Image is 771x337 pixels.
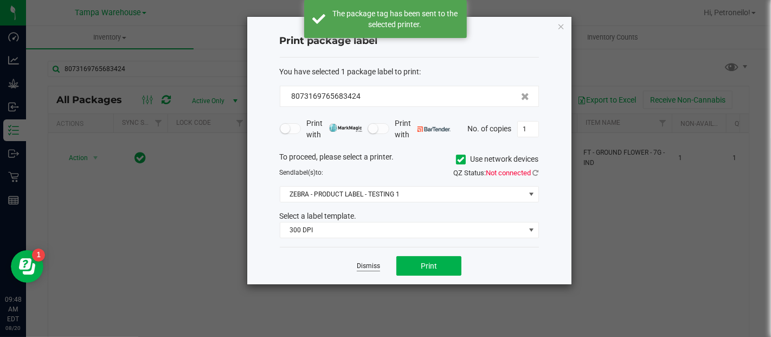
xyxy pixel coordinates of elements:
[329,124,362,132] img: mark_magic_cybra.png
[272,151,547,168] div: To proceed, please select a printer.
[421,262,437,270] span: Print
[280,169,324,176] span: Send to:
[456,154,539,165] label: Use network devices
[32,249,45,262] iframe: Resource center unread badge
[272,211,547,222] div: Select a label template.
[280,222,525,238] span: 300 DPI
[357,262,380,271] a: Dismiss
[468,124,512,132] span: No. of copies
[11,250,43,283] iframe: Resource center
[396,256,461,276] button: Print
[486,169,531,177] span: Not connected
[417,126,451,132] img: bartender.png
[292,92,361,100] span: 8073169765683424
[331,8,459,30] div: The package tag has been sent to the selected printer.
[395,118,451,141] span: Print with
[306,118,362,141] span: Print with
[280,67,420,76] span: You have selected 1 package label to print
[280,187,525,202] span: ZEBRA - PRODUCT LABEL - TESTING 1
[280,34,539,48] h4: Print package label
[294,169,316,176] span: label(s)
[454,169,539,177] span: QZ Status:
[280,66,539,78] div: :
